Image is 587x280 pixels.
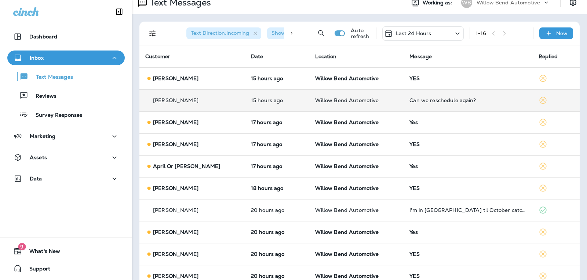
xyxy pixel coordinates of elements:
p: [PERSON_NAME] [153,119,198,125]
span: Customer [145,53,170,60]
button: Inbox [7,51,125,65]
span: Willow Bend Automotive [315,185,379,191]
button: Search Messages [314,26,329,41]
p: Dashboard [29,34,57,40]
p: Sep 1, 2025 02:46 PM [251,141,304,147]
p: [PERSON_NAME] [153,251,198,257]
button: Support [7,261,125,276]
p: Survey Responses [28,112,82,119]
p: [PERSON_NAME] [153,229,198,235]
p: Sep 1, 2025 11:15 AM [251,273,304,279]
p: Sep 1, 2025 11:16 AM [251,251,304,257]
div: I'm in NC til October catch you on the next one [409,207,527,213]
span: Willow Bend Automotive [315,75,379,82]
p: [PERSON_NAME] [153,185,198,191]
p: [PERSON_NAME] [153,75,198,81]
p: Marketing [30,133,55,139]
span: Location [315,53,336,60]
p: [PERSON_NAME] [153,141,198,147]
p: Sep 1, 2025 02:53 PM [251,119,304,125]
p: [PERSON_NAME] [153,207,198,213]
p: [PERSON_NAME] [153,97,198,103]
button: Reviews [7,88,125,103]
p: Sep 1, 2025 11:28 AM [251,229,304,235]
p: [PERSON_NAME] [153,273,198,279]
div: Text Direction:Incoming [186,27,261,39]
span: Willow Bend Automotive [315,163,379,169]
span: Willow Bend Automotive [315,273,379,279]
span: Date [251,53,263,60]
span: Message [409,53,432,60]
div: Yes [409,229,527,235]
div: 1 - 16 [476,30,486,36]
span: What's New [22,248,60,257]
span: Show Start/Stop/Unsubscribe : true [271,30,360,36]
p: April Or [PERSON_NAME] [153,163,220,169]
span: Willow Bend Automotive [315,141,379,148]
div: Yes [409,119,527,125]
div: Can we reschedule again? [409,97,527,103]
div: YES [409,185,527,191]
button: Marketing [7,129,125,143]
span: Replied [539,53,558,60]
span: Willow Bend Automotive [315,97,379,104]
button: Filters [145,26,160,41]
p: Last 24 Hours [396,30,431,36]
span: Text Direction : Incoming [191,30,249,36]
p: Data [30,176,42,182]
button: Text Messages [7,69,125,84]
p: Sep 1, 2025 02:22 PM [251,163,304,169]
p: Assets [30,154,47,160]
p: Reviews [28,93,56,100]
div: Show Start/Stop/Unsubscribe:true [267,27,372,39]
div: YES [409,141,527,147]
button: Data [7,171,125,186]
button: Assets [7,150,125,165]
div: YES [409,273,527,279]
p: Sep 1, 2025 04:20 PM [251,97,304,103]
p: Sep 1, 2025 11:47 AM [251,207,304,213]
div: YES [409,251,527,257]
span: Support [22,266,50,275]
button: Survey Responses [7,107,125,122]
p: Auto refresh [351,27,370,39]
p: Sep 1, 2025 01:15 PM [251,185,304,191]
button: Collapse Sidebar [109,4,130,19]
p: Inbox [30,55,44,61]
button: Dashboard [7,29,125,44]
button: 9What's New [7,244,125,258]
span: 9 [18,243,26,250]
div: Yes [409,163,527,169]
p: Sep 1, 2025 04:58 PM [251,75,304,81]
p: New [556,30,568,36]
span: Willow Bend Automotive [315,207,379,213]
span: Willow Bend Automotive [315,251,379,257]
span: Willow Bend Automotive [315,229,379,235]
span: Willow Bend Automotive [315,119,379,126]
p: Text Messages [29,74,73,81]
div: YES [409,75,527,81]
